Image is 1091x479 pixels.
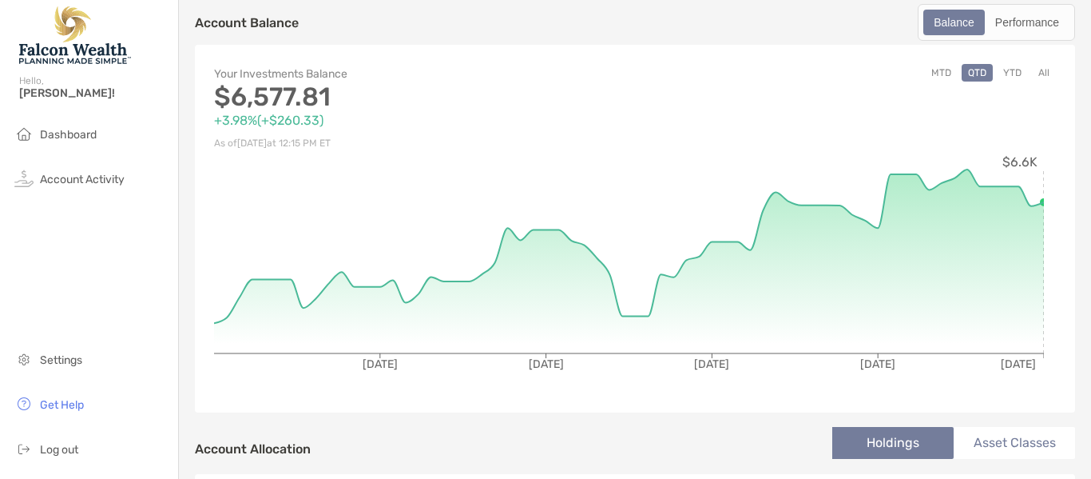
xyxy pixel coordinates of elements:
[214,64,635,84] p: Your Investments Balance
[40,173,125,186] span: Account Activity
[19,6,131,64] img: Falcon Wealth Planning Logo
[214,134,635,154] p: As of [DATE] at 12:15 PM ET
[1032,64,1056,82] button: All
[529,357,564,371] tspan: [DATE]
[14,124,34,143] img: household icon
[214,87,635,107] p: $6,577.81
[40,443,78,457] span: Log out
[997,64,1028,82] button: YTD
[40,353,82,367] span: Settings
[925,64,958,82] button: MTD
[214,110,635,130] p: +3.98% ( +$260.33 )
[19,86,169,100] span: [PERSON_NAME]!
[954,427,1075,459] li: Asset Classes
[14,349,34,369] img: settings icon
[925,11,983,34] div: Balance
[195,441,311,457] h4: Account Allocation
[986,11,1068,34] div: Performance
[694,357,729,371] tspan: [DATE]
[195,13,299,33] p: Account Balance
[14,439,34,458] img: logout icon
[832,427,954,459] li: Holdings
[14,169,34,188] img: activity icon
[363,357,398,371] tspan: [DATE]
[14,394,34,413] img: get-help icon
[962,64,993,82] button: QTD
[1002,154,1037,170] tspan: $6.6K
[1001,357,1036,371] tspan: [DATE]
[918,4,1075,41] div: segmented control
[40,398,84,412] span: Get Help
[860,357,895,371] tspan: [DATE]
[40,128,97,142] span: Dashboard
